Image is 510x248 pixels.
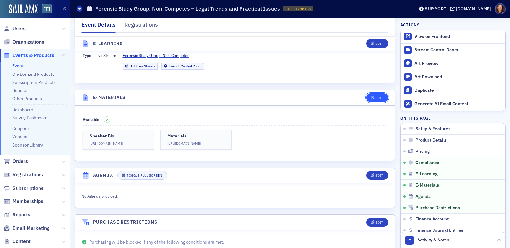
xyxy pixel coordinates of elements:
[13,25,26,32] span: Users
[83,53,91,58] span: Type
[401,70,505,84] a: Art Download
[12,126,30,131] a: Coupons
[401,44,505,57] a: Stream Control Room
[12,71,55,77] a: On-Demand Products
[375,96,383,100] div: Edit
[12,107,33,112] a: Dashboard
[3,198,43,205] a: Memberships
[12,115,48,121] a: Survey Dashboard
[3,39,44,45] a: Organizations
[415,205,460,211] span: Purchase Restrictions
[127,174,162,177] div: Toggle Full Screen
[414,47,502,53] div: Stream Control Room
[161,63,204,70] a: Launch Control Room
[414,88,502,93] div: Duplicate
[12,80,56,85] a: Subscription Products
[3,238,31,245] a: Content
[375,221,383,224] div: Edit
[83,130,154,150] a: Speaker Bio[URL][DOMAIN_NAME]
[366,171,388,180] button: Edit
[81,239,388,245] p: Purchasing will be blocked if any of the following conditions are met.
[117,171,167,180] button: Toggle Full Screen
[13,211,30,218] span: Reports
[167,133,225,139] h3: Materials
[93,172,113,179] h4: Agenda
[12,88,29,93] a: Bundles
[400,115,506,121] h4: On this page
[13,39,44,45] span: Organizations
[401,84,505,97] button: Duplicate
[93,219,158,225] h4: Purchase Restrictions
[13,198,43,205] span: Memberships
[414,34,502,39] div: View on Frontend
[366,93,388,102] button: Edit
[366,218,388,227] button: Edit
[167,141,225,146] p: [URL][DOMAIN_NAME]
[400,22,420,28] h4: Actions
[81,192,292,199] div: No Agenda provided.
[425,6,446,12] div: Support
[13,225,50,232] span: Email Marketing
[124,21,158,32] div: Registrations
[123,53,189,58] span: Forensic Study Group: Non-Competes
[3,185,44,192] a: Subscriptions
[415,149,430,154] span: Pricing
[90,141,147,146] p: [URL][DOMAIN_NAME]
[13,171,43,178] span: Registrations
[9,4,38,14] img: SailAMX
[3,25,26,32] a: Users
[414,61,502,66] div: Art Preview
[42,4,52,14] img: SailAMX
[83,117,99,122] span: Available
[90,133,147,139] h3: Speaker Bio
[401,57,505,70] a: Art Preview
[401,97,505,111] button: Generate AI Email Content
[93,94,126,101] h4: E-Materials
[415,194,431,199] span: Agenda
[81,21,116,33] div: Event Details
[415,171,438,177] span: E-Learning
[415,228,463,233] span: Finance Journal Entries
[93,40,123,47] h4: E-Learning
[3,225,50,232] a: Email Marketing
[285,6,311,12] span: EVT-21286138
[415,137,447,143] span: Product Details
[3,211,30,218] a: Reports
[13,158,28,165] span: Orders
[13,52,54,59] span: Events & Products
[96,53,116,69] span: Live Stream
[3,171,43,178] a: Registrations
[450,7,493,11] button: [DOMAIN_NAME]
[375,174,383,177] div: Edit
[414,74,502,80] div: Art Download
[13,185,44,192] span: Subscriptions
[123,63,158,70] a: Edit Live Stream
[123,53,204,58] a: Forensic Study Group: Non-Competes
[415,160,439,166] span: Compliance
[95,5,280,13] h1: Forensic Study Group: Non-Competes – Legal Trends and Practical Issues
[38,4,52,15] a: View Homepage
[12,63,26,69] a: Events
[415,216,449,222] span: Finance Account
[12,96,42,101] a: Other Products
[415,126,450,132] span: Setup & Features
[3,52,54,59] a: Events & Products
[366,39,388,48] button: Edit
[375,42,383,46] div: Edit
[414,101,502,107] div: Generate AI Email Content
[415,183,439,188] span: E-Materials
[12,142,43,148] a: Sponsor Library
[13,238,31,245] span: Content
[160,130,232,150] a: Materials[URL][DOMAIN_NAME]
[401,30,505,43] a: View on Frontend
[495,3,506,14] span: Profile
[417,237,449,243] span: Activity & Notes
[456,6,491,12] div: [DOMAIN_NAME]
[3,158,28,165] a: Orders
[12,134,27,139] a: Venues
